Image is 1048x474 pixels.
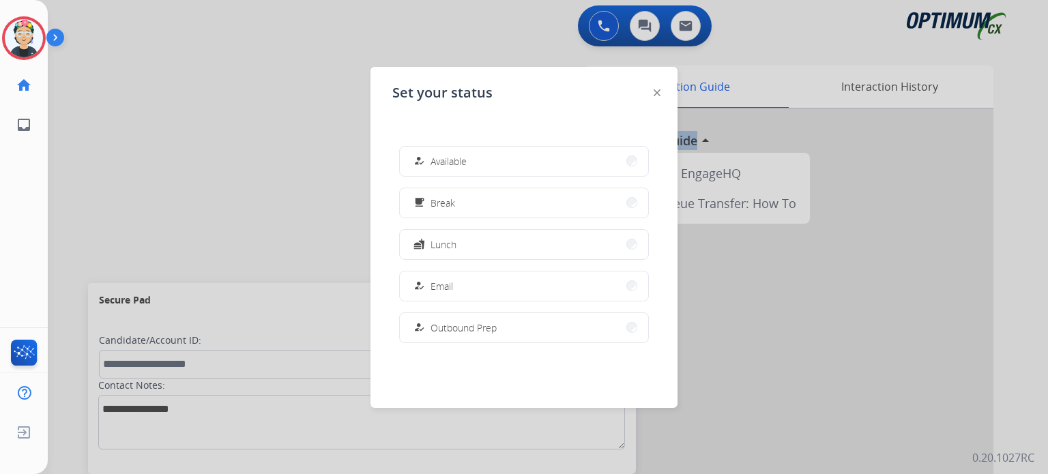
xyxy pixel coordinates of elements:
[413,239,425,250] mat-icon: fastfood
[400,313,648,342] button: Outbound Prep
[400,230,648,259] button: Lunch
[16,77,32,93] mat-icon: home
[431,279,453,293] span: Email
[400,147,648,176] button: Available
[392,83,493,102] span: Set your status
[5,19,43,57] img: avatar
[400,271,648,301] button: Email
[431,237,456,252] span: Lunch
[413,155,425,167] mat-icon: how_to_reg
[16,117,32,133] mat-icon: inbox
[431,154,467,168] span: Available
[431,196,455,210] span: Break
[413,322,425,334] mat-icon: how_to_reg
[972,449,1034,466] p: 0.20.1027RC
[654,89,660,96] img: close-button
[400,188,648,218] button: Break
[413,197,425,209] mat-icon: free_breakfast
[431,321,497,335] span: Outbound Prep
[413,280,425,292] mat-icon: how_to_reg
